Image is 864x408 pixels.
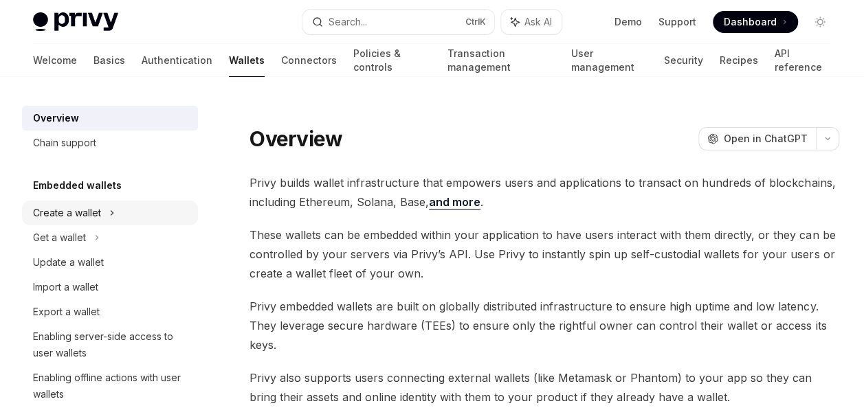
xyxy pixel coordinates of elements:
[250,173,839,212] span: Privy builds wallet infrastructure that empowers users and applications to transact on hundreds o...
[447,44,555,77] a: Transaction management
[465,16,486,27] span: Ctrl K
[22,250,198,275] a: Update a wallet
[33,328,190,361] div: Enabling server-side access to user wallets
[250,297,839,354] span: Privy embedded wallets are built on globally distributed infrastructure to ensure high uptime and...
[33,177,122,194] h5: Embedded wallets
[353,44,431,77] a: Policies & controls
[571,44,647,77] a: User management
[33,12,118,32] img: light logo
[33,135,96,151] div: Chain support
[713,11,798,33] a: Dashboard
[22,299,198,324] a: Export a wallet
[724,15,777,29] span: Dashboard
[33,254,104,271] div: Update a wallet
[22,324,198,365] a: Enabling server-side access to user wallets
[22,106,198,131] a: Overview
[809,11,831,33] button: Toggle dark mode
[775,44,831,77] a: API reference
[429,195,480,209] a: and more
[22,365,198,407] a: Enabling offline actions with user wallets
[33,229,86,246] div: Get a wallet
[281,44,337,77] a: Connectors
[142,44,212,77] a: Authentication
[302,10,494,34] button: Search...CtrlK
[250,225,839,283] span: These wallets can be embedded within your application to have users interact with them directly, ...
[33,205,101,221] div: Create a wallet
[614,15,642,29] a: Demo
[664,44,703,77] a: Security
[250,126,342,151] h1: Overview
[524,15,552,29] span: Ask AI
[33,304,100,320] div: Export a wallet
[329,14,367,30] div: Search...
[724,132,808,146] span: Open in ChatGPT
[33,44,77,77] a: Welcome
[93,44,125,77] a: Basics
[33,279,98,295] div: Import a wallet
[698,127,816,150] button: Open in ChatGPT
[720,44,758,77] a: Recipes
[33,110,79,126] div: Overview
[22,131,198,155] a: Chain support
[250,368,839,407] span: Privy also supports users connecting external wallets (like Metamask or Phantom) to your app so t...
[658,15,696,29] a: Support
[33,370,190,403] div: Enabling offline actions with user wallets
[229,44,265,77] a: Wallets
[22,275,198,299] a: Import a wallet
[501,10,562,34] button: Ask AI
